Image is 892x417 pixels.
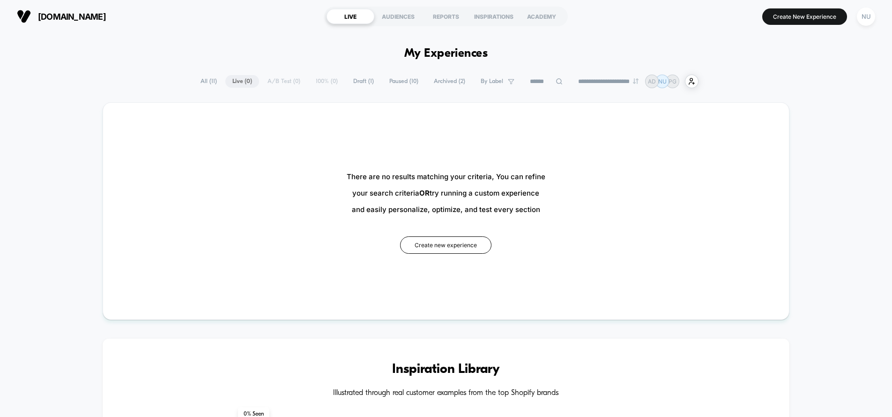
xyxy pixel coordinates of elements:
[854,7,878,26] button: NU
[374,9,422,24] div: AUDIENCES
[518,9,565,24] div: ACADEMY
[762,8,847,25] button: Create New Experience
[14,9,109,24] button: [DOMAIN_NAME]
[131,362,761,377] h3: Inspiration Library
[648,78,656,85] p: AD
[346,75,381,88] span: Draft ( 1 )
[17,9,31,23] img: Visually logo
[327,9,374,24] div: LIVE
[427,75,472,88] span: Archived ( 2 )
[481,78,503,85] span: By Label
[382,75,425,88] span: Paused ( 10 )
[347,168,545,218] span: There are no results matching your criteria, You can refine your search criteria try running a cu...
[857,8,875,26] div: NU
[38,12,106,22] span: [DOMAIN_NAME]
[193,75,224,88] span: All ( 11 )
[470,9,518,24] div: INSPIRATIONS
[400,236,491,254] button: Create new experience
[131,389,761,398] h4: Illustrated through real customer examples from the top Shopify brands
[669,78,676,85] p: PG
[422,9,470,24] div: REPORTS
[658,78,667,85] p: NU
[404,47,488,61] h1: My Experiences
[419,189,430,197] b: OR
[633,78,639,84] img: end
